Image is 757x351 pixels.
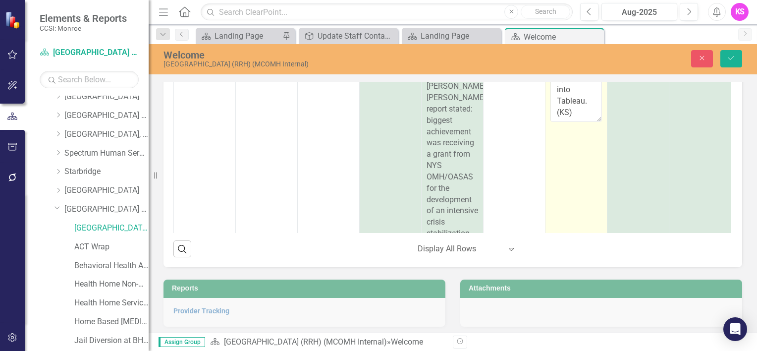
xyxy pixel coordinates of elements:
a: Landing Page [198,30,280,42]
div: Welcome [163,50,484,60]
a: [GEOGRAPHIC_DATA] [64,91,149,103]
button: KS [731,3,749,21]
div: [GEOGRAPHIC_DATA] (RRH) (MCOMH Internal) [163,60,484,68]
a: [GEOGRAPHIC_DATA], Inc. [64,129,149,140]
span: Elements & Reports [40,12,127,24]
a: ACT Wrap [74,241,149,253]
a: Behavioral Health Access and Crisis Center (BHACC) [74,260,149,272]
div: Welcome [391,337,423,347]
small: CCSI: Monroe [40,24,127,32]
input: Search ClearPoint... [201,3,573,21]
a: Starbridge [64,166,149,177]
a: Health Home Non-Medicaid Care Management [74,279,149,290]
a: [GEOGRAPHIC_DATA] (RRH) [64,204,149,215]
div: » [210,337,445,348]
a: Health Home Service Dollars [74,297,149,309]
a: [GEOGRAPHIC_DATA] (RRH) [64,110,149,121]
div: Landing Page [421,30,498,42]
a: [GEOGRAPHIC_DATA] [64,185,149,196]
a: Landing Page [404,30,498,42]
a: [GEOGRAPHIC_DATA] (RRH) (MCOMH Internal) [224,337,387,347]
img: ClearPoint Strategy [5,11,22,29]
a: Spectrum Human Services, Inc. [64,148,149,159]
div: Open Intercom Messenger [723,317,747,341]
div: Welcome [524,31,601,43]
a: [GEOGRAPHIC_DATA] (RRH) (MCOMH Internal) [40,47,139,58]
a: Home Based [MEDICAL_DATA] [74,316,149,328]
button: Aug-2025 [601,3,677,21]
input: Search Below... [40,71,139,88]
a: [GEOGRAPHIC_DATA] (RRH) (MCOMH Internal) [74,223,149,234]
div: Landing Page [215,30,280,42]
button: Search [521,5,570,19]
span: Search [535,7,556,15]
div: Aug-2025 [605,6,674,18]
a: Jail Diversion at BHACC [74,335,149,347]
span: Assign Group [159,337,205,347]
a: Update Staff Contacts and Website Link on Agency Landing Page [301,30,395,42]
div: Update Staff Contacts and Website Link on Agency Landing Page [318,30,395,42]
